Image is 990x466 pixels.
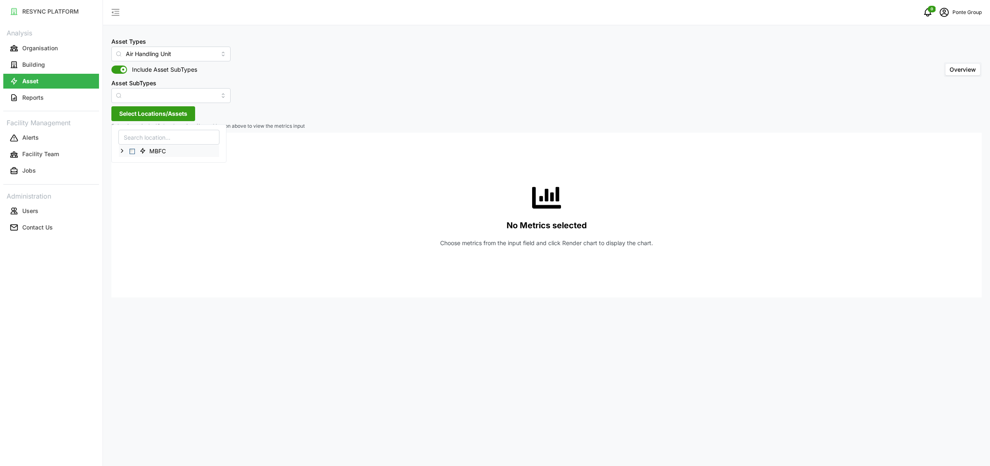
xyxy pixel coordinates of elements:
[111,79,156,88] label: Asset SubTypes
[111,37,146,46] label: Asset Types
[3,219,99,236] a: Contact Us
[3,164,99,178] button: Jobs
[3,190,99,201] p: Administration
[3,56,99,73] a: Building
[3,3,99,20] a: RESYNC PLATFORM
[111,123,982,130] p: Select items in the 'Select Locations/Assets' button above to view the metrics input
[130,149,135,154] span: Select MBFC
[22,150,59,158] p: Facility Team
[3,73,99,89] a: Asset
[111,124,226,163] div: Select Locations/Assets
[3,204,99,218] button: Users
[22,77,38,85] p: Asset
[919,4,936,21] button: notifications
[936,4,952,21] button: schedule
[22,166,36,175] p: Jobs
[3,116,99,128] p: Facility Management
[3,130,99,146] a: Alerts
[3,131,99,145] button: Alerts
[111,106,195,121] button: Select Locations/Assets
[3,57,99,72] button: Building
[950,66,976,73] span: Overview
[3,90,99,105] button: Reports
[3,220,99,235] button: Contact Us
[3,41,99,56] button: Organisation
[149,147,166,155] span: MBFC
[22,223,53,232] p: Contact Us
[22,61,45,69] p: Building
[3,40,99,56] a: Organisation
[3,89,99,106] a: Reports
[22,7,79,16] p: RESYNC PLATFORM
[3,147,99,162] button: Facility Team
[22,44,58,52] p: Organisation
[952,9,982,16] p: Ponte Group
[3,163,99,179] a: Jobs
[119,107,187,121] span: Select Locations/Assets
[22,207,38,215] p: Users
[3,203,99,219] a: Users
[127,66,197,74] span: Include Asset SubTypes
[118,130,219,145] input: Search location...
[440,239,653,247] p: Choose metrics from the input field and click Render chart to display the chart.
[931,6,933,12] span: 0
[22,94,44,102] p: Reports
[22,133,39,142] p: Alerts
[136,146,172,156] span: MBFC
[3,26,99,38] p: Analysis
[3,146,99,163] a: Facility Team
[507,219,587,232] p: No Metrics selected
[3,4,99,19] button: RESYNC PLATFORM
[3,74,99,89] button: Asset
